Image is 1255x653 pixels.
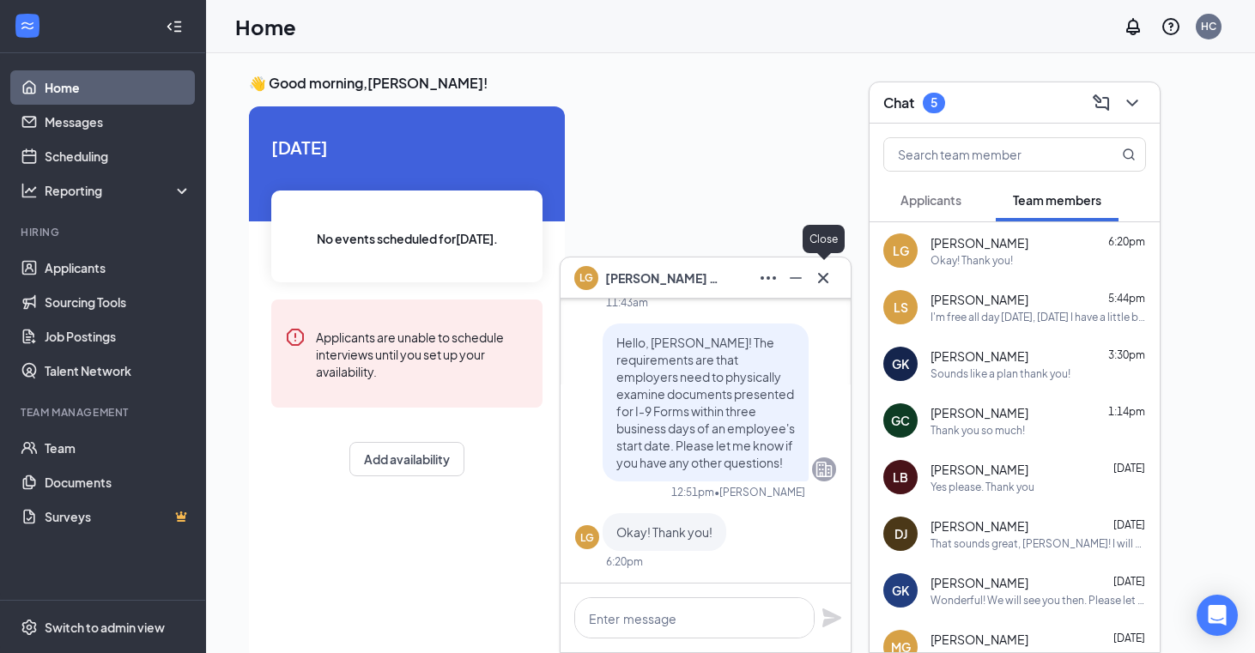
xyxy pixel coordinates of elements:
[822,608,842,628] svg: Plane
[1113,575,1145,588] span: [DATE]
[891,412,910,429] div: GC
[45,70,191,105] a: Home
[931,310,1146,324] div: I'm free all day [DATE], [DATE] I have a little bit of things going on
[758,268,779,288] svg: Ellipses
[671,485,714,499] div: 12:51pm
[1119,89,1146,117] button: ChevronDown
[931,536,1146,551] div: That sounds great, [PERSON_NAME]! I will send more information this week regarding next steps. Th...
[892,582,909,599] div: GK
[1197,595,1238,636] div: Open Intercom Messenger
[1013,192,1101,208] span: Team members
[931,253,1013,268] div: Okay! Thank you!
[1122,93,1143,113] svg: ChevronDown
[1161,16,1181,37] svg: QuestionInfo
[1108,405,1145,418] span: 1:14pm
[931,348,1028,365] span: [PERSON_NAME]
[931,234,1028,251] span: [PERSON_NAME]
[814,459,834,480] svg: Company
[285,327,306,348] svg: Error
[931,480,1034,494] div: Yes please. Thank you
[813,268,834,288] svg: Cross
[317,229,498,248] span: No events scheduled for [DATE] .
[931,593,1146,608] div: Wonderful! We will see you then. Please let me know if you have any questions in the meantime!
[931,291,1028,308] span: [PERSON_NAME]
[606,295,648,310] div: 11:43am
[316,327,529,380] div: Applicants are unable to schedule interviews until you set up your availability.
[21,182,38,199] svg: Analysis
[45,182,192,199] div: Reporting
[45,251,191,285] a: Applicants
[1201,19,1216,33] div: HC
[893,242,909,259] div: LG
[235,12,296,41] h1: Home
[931,404,1028,421] span: [PERSON_NAME]
[931,461,1028,478] span: [PERSON_NAME]
[21,225,188,239] div: Hiring
[1088,89,1115,117] button: ComposeMessage
[606,554,643,569] div: 6:20pm
[893,469,908,486] div: LB
[45,619,165,636] div: Switch to admin view
[803,225,845,253] div: Close
[21,405,188,420] div: Team Management
[884,138,1088,171] input: Search team member
[605,269,725,287] span: [PERSON_NAME] Good
[616,335,795,470] span: Hello, [PERSON_NAME]! The requirements are that employers need to physically examine documents pr...
[45,319,191,354] a: Job Postings
[45,465,191,499] a: Documents
[1091,93,1112,113] svg: ComposeMessage
[714,485,805,499] span: • [PERSON_NAME]
[892,355,909,372] div: GK
[785,268,806,288] svg: Minimize
[1108,292,1145,305] span: 5:44pm
[1113,518,1145,531] span: [DATE]
[809,264,837,292] button: Cross
[931,95,937,110] div: 5
[782,264,809,292] button: Minimize
[45,139,191,173] a: Scheduling
[45,105,191,139] a: Messages
[894,299,908,316] div: LS
[45,285,191,319] a: Sourcing Tools
[21,619,38,636] svg: Settings
[1122,148,1136,161] svg: MagnifyingGlass
[931,366,1070,381] div: Sounds like a plan thank you!
[931,423,1025,438] div: Thank you so much!
[45,499,191,534] a: SurveysCrown
[1108,348,1145,361] span: 3:30pm
[894,525,907,542] div: DJ
[931,631,1028,648] span: [PERSON_NAME]
[1113,632,1145,644] span: [DATE]
[931,517,1028,535] span: [PERSON_NAME]
[45,431,191,465] a: Team
[755,264,782,292] button: Ellipses
[45,354,191,388] a: Talent Network
[349,442,464,476] button: Add availability
[1108,235,1145,248] span: 6:20pm
[1113,462,1145,475] span: [DATE]
[931,574,1028,591] span: [PERSON_NAME]
[580,530,594,545] div: LG
[19,17,36,34] svg: WorkstreamLogo
[271,134,543,160] span: [DATE]
[166,18,183,35] svg: Collapse
[883,94,914,112] h3: Chat
[900,192,961,208] span: Applicants
[1123,16,1143,37] svg: Notifications
[616,524,712,540] span: Okay! Thank you!
[249,74,1212,93] h3: 👋 Good morning, [PERSON_NAME] !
